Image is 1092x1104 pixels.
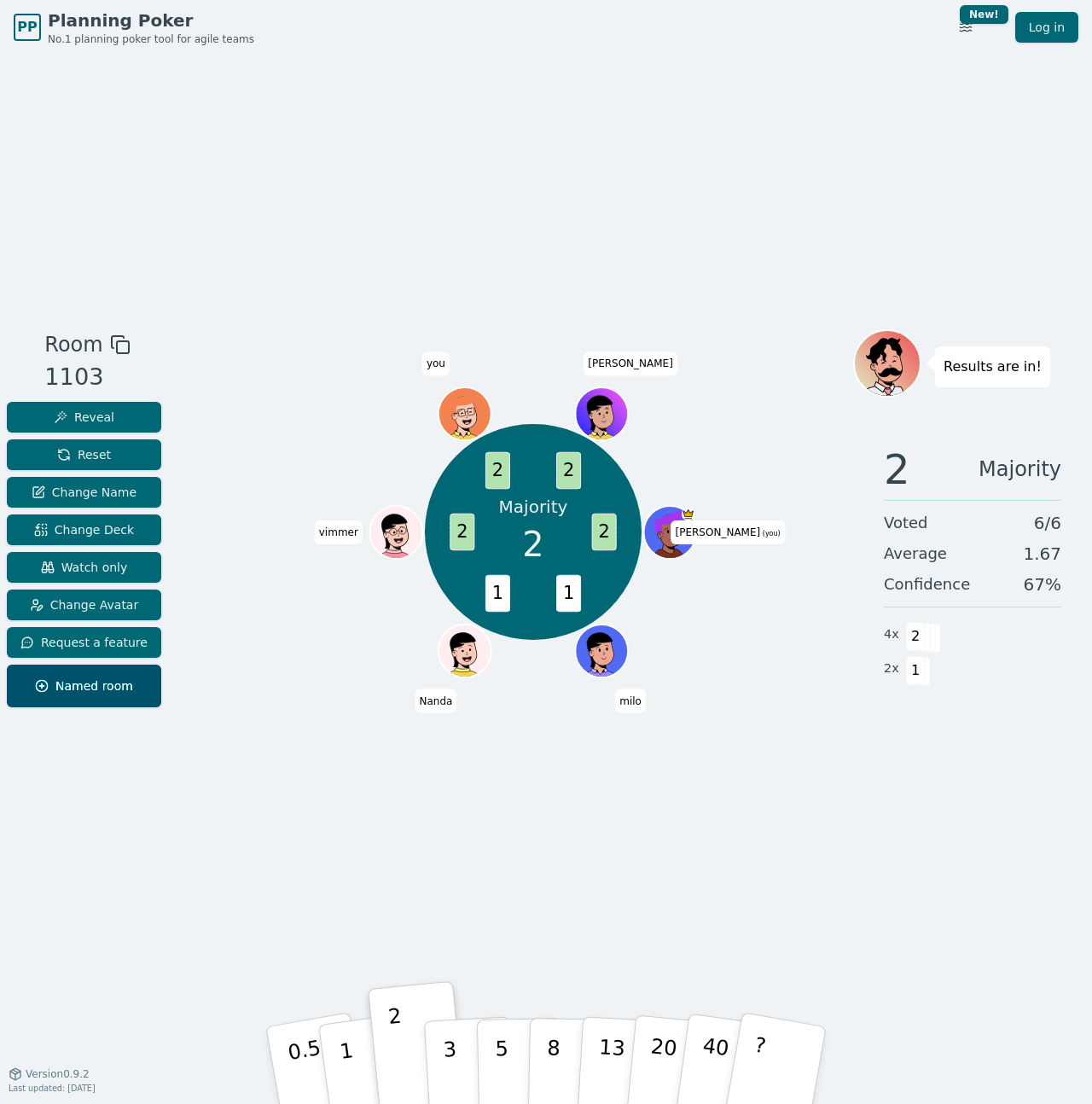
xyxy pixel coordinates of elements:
[950,12,981,43] button: New!
[7,552,161,583] button: Watch only
[44,329,102,360] span: Room
[7,514,161,545] button: Change Deck
[32,484,136,501] span: Change Name
[1023,542,1061,566] span: 1.67
[34,521,134,538] span: Change Deck
[7,477,161,508] button: Change Name
[450,514,474,551] span: 2
[645,508,694,557] button: Click to change your avatar
[44,360,130,395] div: 1103
[884,542,947,566] span: Average
[522,519,543,570] span: 2
[17,17,37,38] span: PP
[615,689,646,712] span: Click to change your name
[1015,12,1078,43] a: Log in
[906,656,926,685] span: 1
[485,452,510,490] span: 2
[944,355,1042,379] p: Results are in!
[556,575,581,613] span: 1
[57,446,111,463] span: Reset
[9,1084,96,1093] span: Last updated: [DATE]
[979,449,1061,490] span: Majority
[592,514,617,551] span: 2
[7,627,161,658] button: Request a feature
[415,689,456,712] span: Click to change your name
[315,520,363,544] span: Click to change your name
[20,634,148,651] span: Request a feature
[884,625,899,644] span: 4 x
[584,352,677,375] span: Click to change your name
[1034,511,1061,535] span: 6 / 6
[884,449,910,490] span: 2
[1024,572,1061,596] span: 67 %
[884,659,899,678] span: 2 x
[35,677,133,694] span: Named room
[485,575,510,613] span: 1
[7,590,161,620] button: Change Avatar
[54,409,114,426] span: Reveal
[48,32,254,46] span: No.1 planning poker tool for agile teams
[9,1067,90,1081] button: Version0.9.2
[30,596,139,613] span: Change Avatar
[7,439,161,470] button: Reset
[556,452,581,490] span: 2
[499,495,568,519] p: Majority
[387,1004,409,1097] p: 2
[960,5,1008,24] div: New!
[26,1067,90,1081] span: Version 0.9.2
[48,9,254,32] span: Planning Poker
[7,665,161,707] button: Named room
[884,572,970,596] span: Confidence
[906,622,926,651] span: 2
[41,559,128,576] span: Watch only
[884,511,928,535] span: Voted
[760,530,781,537] span: (you)
[671,520,785,544] span: Click to change your name
[7,402,161,433] button: Reveal
[14,9,254,46] a: PPPlanning PokerNo.1 planning poker tool for agile teams
[422,352,450,375] span: Click to change your name
[682,508,694,520] span: bartholomew is the host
